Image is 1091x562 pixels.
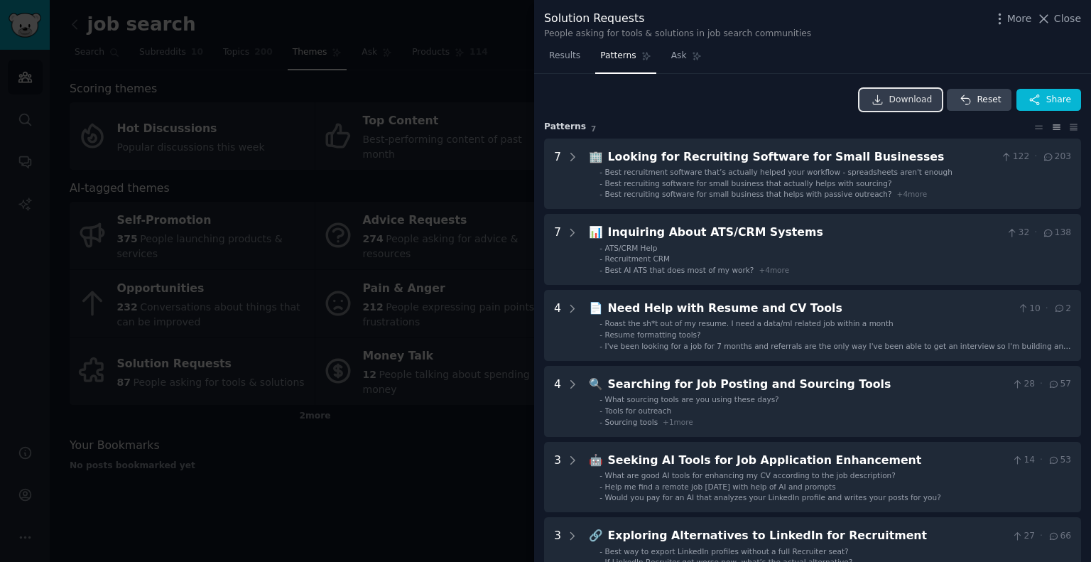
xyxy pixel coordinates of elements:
[605,395,779,404] span: What sourcing tools are you using these days?
[605,319,894,328] span: Roast the sh*t out of my resume. I need a data/ml related job within a month
[1048,454,1071,467] span: 53
[599,167,602,177] div: -
[663,418,693,426] span: + 1 more
[1011,530,1035,543] span: 27
[589,377,603,391] span: 🔍
[599,482,602,492] div: -
[589,453,603,467] span: 🤖
[889,94,933,107] span: Download
[605,266,754,274] span: Best AI ATS that does most of my work?
[1040,454,1043,467] span: ·
[605,547,849,556] span: Best way to export LinkedIn profiles without a full Recruiter seat?
[1007,11,1032,26] span: More
[544,28,811,40] div: People asking for tools & solutions in job search communities
[1046,94,1071,107] span: Share
[666,45,707,74] a: Ask
[589,225,603,239] span: 📊
[1042,227,1071,239] span: 138
[605,190,892,198] span: Best recruiting software for small business that helps with passive outreach?
[599,189,602,199] div: -
[599,341,602,351] div: -
[1040,378,1043,391] span: ·
[992,11,1032,26] button: More
[605,330,701,339] span: Resume formatting tools?
[1034,151,1037,163] span: ·
[1000,151,1029,163] span: 122
[599,254,602,264] div: -
[605,471,896,480] span: What are good AI tools for enhancing my CV according to the job description?
[1011,378,1035,391] span: 28
[554,300,561,351] div: 4
[608,300,1012,318] div: Need Help with Resume and CV Tools
[554,148,561,200] div: 7
[605,179,892,188] span: Best recruiting software for small business that actually helps with sourcing?
[1006,227,1029,239] span: 32
[1048,378,1071,391] span: 57
[1011,454,1035,467] span: 14
[897,190,928,198] span: + 4 more
[977,94,1001,107] span: Reset
[605,406,672,415] span: Tools for outreach
[544,10,811,28] div: Solution Requests
[599,417,602,427] div: -
[591,124,596,133] span: 7
[1053,303,1071,315] span: 2
[599,318,602,328] div: -
[589,150,603,163] span: 🏢
[554,224,561,275] div: 7
[599,243,602,253] div: -
[1017,303,1041,315] span: 10
[605,493,941,502] span: Would you pay for an AI that analyzes your LinkedIn profile and writes your posts for you?
[544,121,586,134] span: Pattern s
[599,546,602,556] div: -
[599,178,602,188] div: -
[600,50,636,63] span: Patterns
[605,244,658,252] span: ATS/CRM Help
[1036,11,1081,26] button: Close
[1054,11,1081,26] span: Close
[599,265,602,275] div: -
[671,50,687,63] span: Ask
[549,50,580,63] span: Results
[599,330,602,340] div: -
[608,527,1006,545] div: Exploring Alternatives to LinkedIn for Recruitment
[605,254,671,263] span: Recruitment CRM
[1042,151,1071,163] span: 203
[595,45,656,74] a: Patterns
[859,89,943,112] a: Download
[599,492,602,502] div: -
[608,452,1006,470] div: Seeking AI Tools for Job Application Enhancement
[605,168,952,176] span: Best recruitment software that’s actually helped your workflow - spreadsheets aren't enough
[608,376,1006,394] div: Searching for Job Posting and Sourcing Tools
[599,470,602,480] div: -
[599,394,602,404] div: -
[1034,227,1037,239] span: ·
[599,406,602,416] div: -
[554,452,561,503] div: 3
[608,148,996,166] div: Looking for Recruiting Software for Small Businesses
[554,376,561,427] div: 4
[589,301,603,315] span: 📄
[605,342,1071,360] span: I've been looking for a job for 7 months and referrals are the only way I've been able to get an ...
[759,266,789,274] span: + 4 more
[605,418,658,426] span: Sourcing tools
[947,89,1011,112] button: Reset
[544,45,585,74] a: Results
[608,224,1002,242] div: Inquiring About ATS/CRM Systems
[605,482,836,491] span: Help me find a remote job [DATE] with help of AI and prompts
[1046,303,1048,315] span: ·
[1040,530,1043,543] span: ·
[589,529,603,542] span: 🔗
[1048,530,1071,543] span: 66
[1016,89,1081,112] button: Share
